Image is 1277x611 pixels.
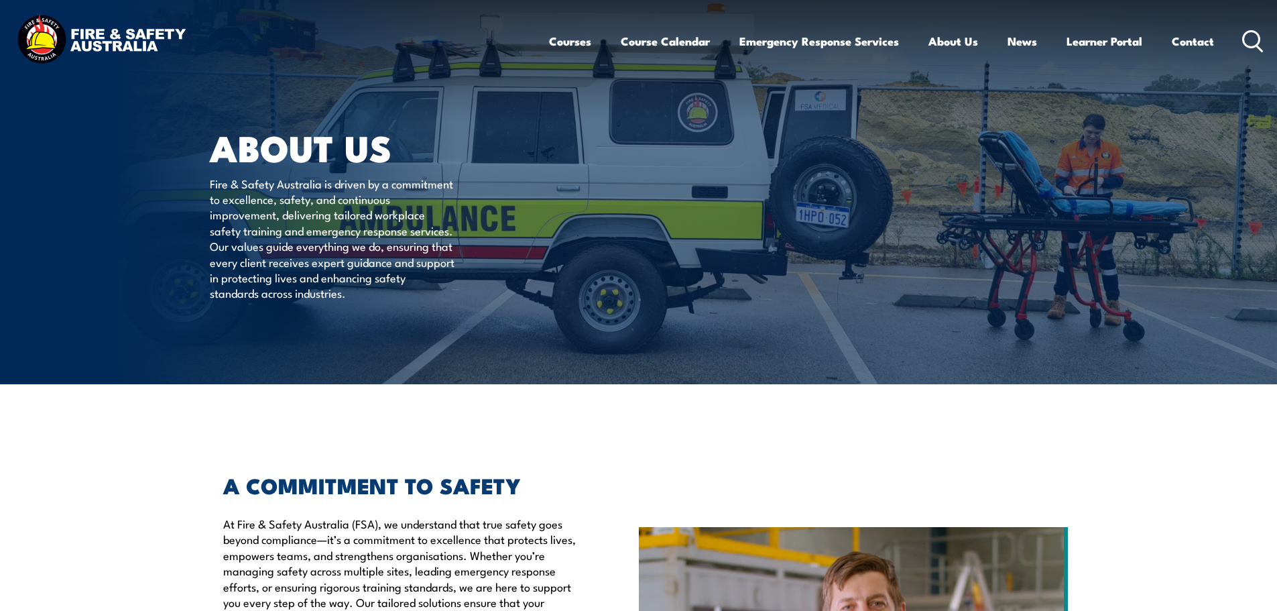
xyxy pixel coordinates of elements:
a: Learner Portal [1067,23,1142,59]
a: Course Calendar [621,23,710,59]
h2: A COMMITMENT TO SAFETY [223,476,577,494]
a: Courses [549,23,591,59]
p: Fire & Safety Australia is driven by a commitment to excellence, safety, and continuous improveme... [210,176,454,301]
a: Contact [1172,23,1214,59]
h1: About Us [210,131,541,163]
a: Emergency Response Services [739,23,899,59]
a: About Us [928,23,978,59]
a: News [1008,23,1037,59]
